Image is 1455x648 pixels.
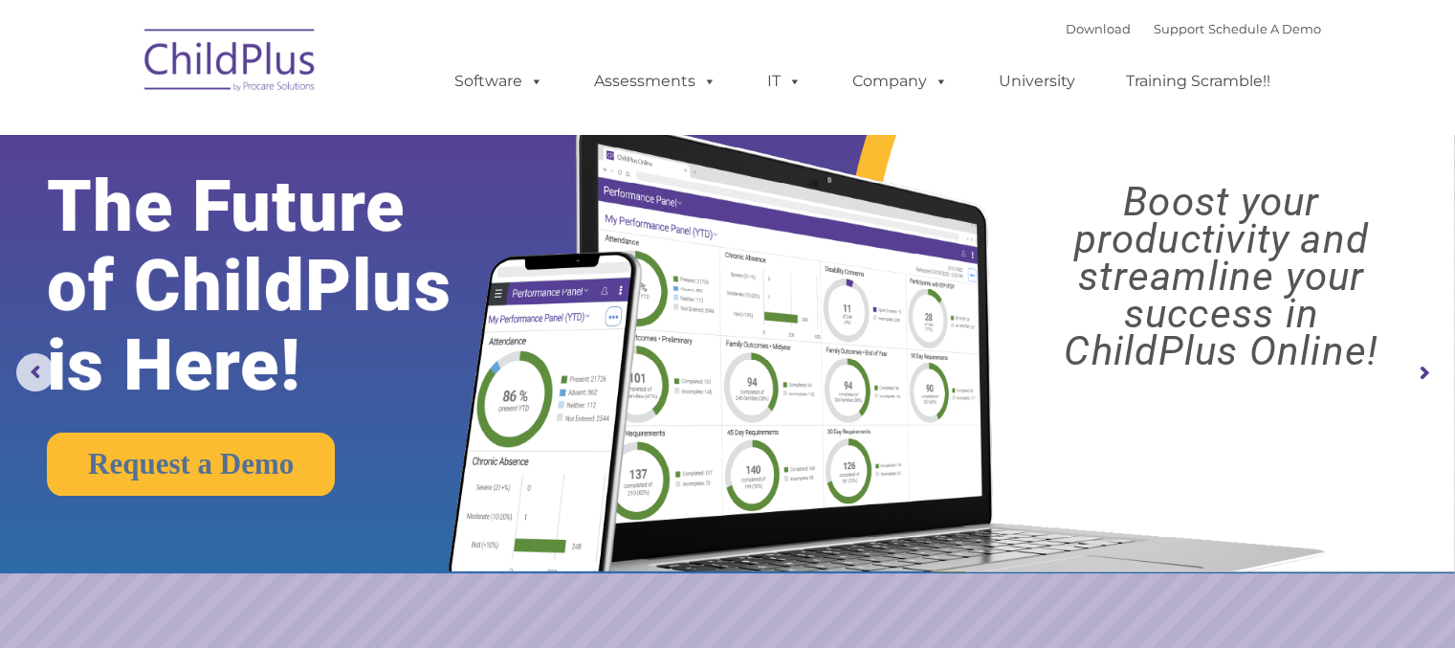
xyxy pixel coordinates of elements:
a: Company [833,62,967,101]
a: Download [1066,21,1131,36]
a: University [980,62,1094,101]
a: Request a Demo [47,433,335,496]
rs-layer: The Future of ChildPlus is Here! [47,167,512,405]
span: Last name [266,126,324,141]
a: Schedule A Demo [1208,21,1321,36]
a: Training Scramble!! [1107,62,1290,101]
a: Assessments [575,62,736,101]
font: | [1066,21,1321,36]
a: IT [748,62,821,101]
span: Phone number [266,205,347,219]
a: Support [1154,21,1204,36]
rs-layer: Boost your productivity and streamline your success in ChildPlus Online! [1005,183,1437,369]
img: ChildPlus by Procare Solutions [135,15,326,111]
a: Software [435,62,562,101]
